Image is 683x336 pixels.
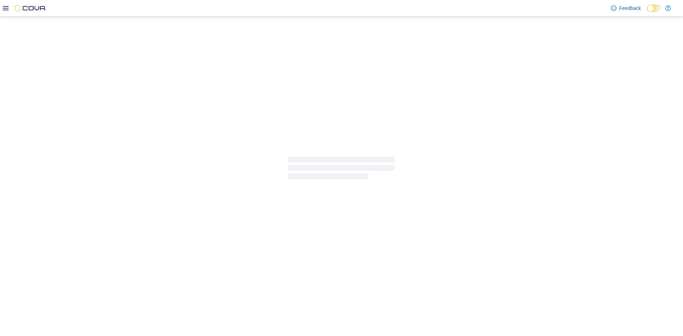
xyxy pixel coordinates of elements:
span: Loading [288,158,395,181]
input: Dark Mode [647,5,662,12]
a: Feedback [608,1,644,15]
span: Feedback [619,5,641,12]
img: Cova [14,5,46,12]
